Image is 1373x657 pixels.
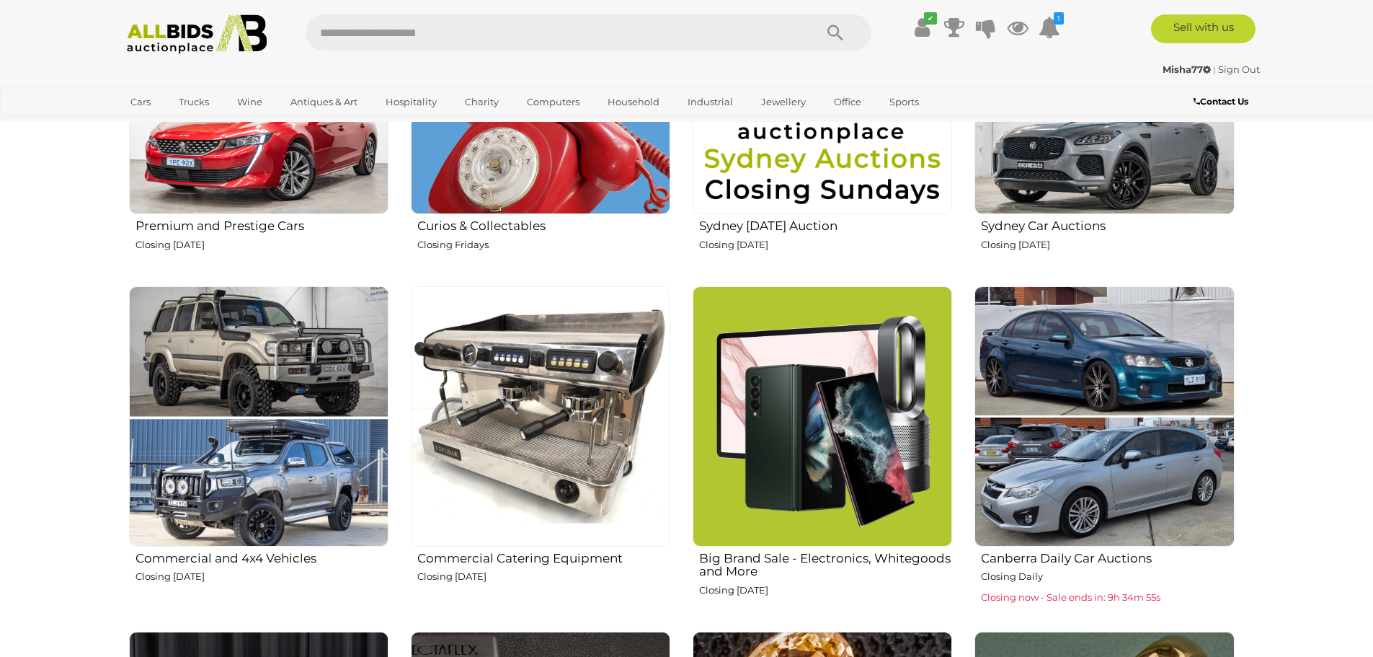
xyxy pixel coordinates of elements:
a: Commercial and 4x4 Vehicles Closing [DATE] [128,286,388,620]
i: ✔ [924,12,937,25]
img: Allbids.com.au [119,14,275,54]
a: Misha77 [1163,63,1213,75]
h2: Big Brand Sale - Electronics, Whitegoods and More [699,548,952,578]
p: Closing Fridays [417,237,670,253]
a: Sell with us [1151,14,1256,43]
span: | [1213,63,1216,75]
a: Computers [517,90,589,114]
a: Office [825,90,871,114]
strong: Misha77 [1163,63,1211,75]
button: Search [799,14,871,50]
h2: Commercial and 4x4 Vehicles [135,548,388,565]
img: Commercial and 4x4 Vehicles [129,286,388,546]
a: Trucks [169,90,218,114]
a: Hospitality [376,90,446,114]
p: Closing [DATE] [981,237,1234,253]
a: Sports [880,90,928,114]
a: Sign Out [1218,63,1260,75]
a: Industrial [678,90,742,114]
a: Canberra Daily Car Auctions Closing Daily Closing now - Sale ends in: 9h 34m 55s [974,286,1234,620]
h2: Premium and Prestige Cars [135,216,388,233]
p: Closing Daily [981,568,1234,585]
a: Antiques & Art [281,90,367,114]
a: Household [598,90,669,114]
img: Commercial Catering Equipment [411,286,670,546]
a: Wine [228,90,272,114]
i: 1 [1054,12,1064,25]
h2: Curios & Collectables [417,216,670,233]
h2: Commercial Catering Equipment [417,548,670,565]
a: Jewellery [752,90,815,114]
a: Cars [121,90,160,114]
p: Closing [DATE] [417,568,670,585]
img: Canberra Daily Car Auctions [974,286,1234,546]
a: Contact Us [1194,94,1252,110]
p: Closing [DATE] [699,237,952,253]
h2: Canberra Daily Car Auctions [981,548,1234,565]
b: Contact Us [1194,96,1248,107]
h2: Sydney [DATE] Auction [699,216,952,233]
a: Commercial Catering Equipment Closing [DATE] [410,286,670,620]
img: Big Brand Sale - Electronics, Whitegoods and More [693,286,952,546]
span: Closing now - Sale ends in: 9h 34m 55s [981,591,1160,603]
h2: Sydney Car Auctions [981,216,1234,233]
p: Closing [DATE] [135,237,388,253]
a: [GEOGRAPHIC_DATA] [121,114,242,138]
p: Closing [DATE] [135,568,388,585]
a: 1 [1039,14,1060,40]
a: Big Brand Sale - Electronics, Whitegoods and More Closing [DATE] [692,286,952,620]
p: Closing [DATE] [699,582,952,599]
a: ✔ [912,14,933,40]
a: Charity [456,90,508,114]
